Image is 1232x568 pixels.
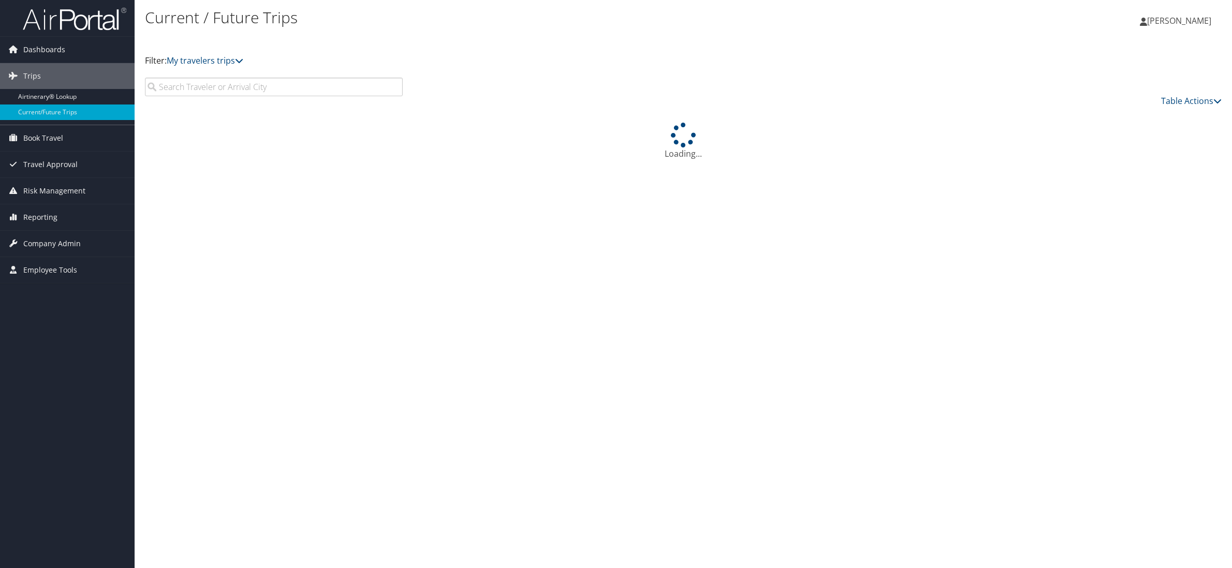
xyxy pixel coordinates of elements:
span: Risk Management [23,178,85,204]
input: Search Traveler or Arrival City [145,78,403,96]
div: Loading... [145,123,1222,160]
span: Employee Tools [23,257,77,283]
span: Reporting [23,204,57,230]
span: Travel Approval [23,152,78,177]
span: [PERSON_NAME] [1147,15,1211,26]
img: airportal-logo.png [23,7,126,31]
a: Table Actions [1161,95,1222,107]
h1: Current / Future Trips [145,7,863,28]
span: Trips [23,63,41,89]
span: Dashboards [23,37,65,63]
a: [PERSON_NAME] [1140,5,1222,36]
span: Company Admin [23,231,81,257]
a: My travelers trips [167,55,243,66]
span: Book Travel [23,125,63,151]
p: Filter: [145,54,863,68]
